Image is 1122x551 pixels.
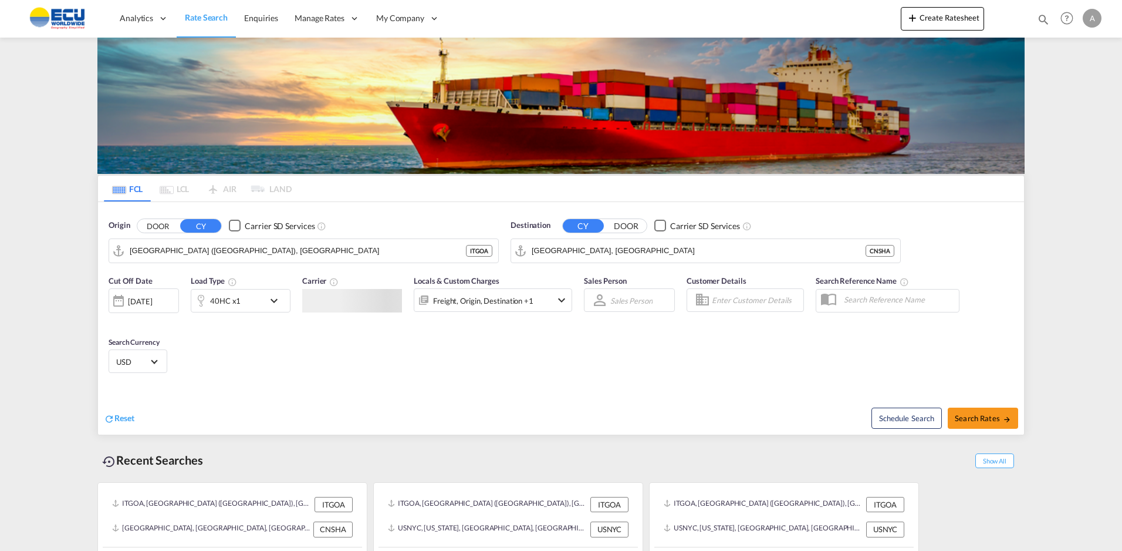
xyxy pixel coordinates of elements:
input: Enter Customer Details [712,291,800,309]
md-pagination-wrapper: Use the left and right arrow keys to navigate between tabs [104,176,292,201]
div: ITGOA, Genova (Genoa), Italy, Southern Europe, Europe [388,497,587,512]
md-icon: icon-chevron-down [555,293,569,307]
div: [DATE] [109,288,179,313]
span: Reset [114,413,134,423]
md-tab-item: FCL [104,176,151,201]
span: Show All [975,453,1014,468]
div: USNYC, New York, NY, United States, North America, Americas [388,522,587,537]
div: A [1083,9,1101,28]
input: Search by Port [130,242,466,260]
div: CNSHA, Shanghai, China, Greater China & Far East Asia, Asia Pacific [112,522,310,537]
md-select: Sales Person [609,292,654,309]
img: 6cccb1402a9411edb762cf9624ab9cda.png [18,5,97,32]
button: CY [180,219,221,233]
div: ITGOA [315,497,353,512]
md-icon: icon-arrow-right [1003,415,1011,424]
span: Cut Off Date [109,276,153,285]
md-icon: icon-chevron-down [267,294,287,308]
div: Recent Searches [97,447,208,473]
span: Load Type [191,276,237,285]
span: Search Currency [109,338,160,347]
div: Carrier SD Services [670,220,740,232]
div: 40HC x1icon-chevron-down [191,289,290,313]
span: Analytics [120,12,153,24]
span: Customer Details [687,276,746,285]
md-icon: icon-magnify [1037,13,1050,26]
div: CNSHA [866,245,894,257]
div: USNYC [590,522,628,537]
div: Freight Origin Destination Factory Stuffingicon-chevron-down [414,288,572,312]
button: DOOR [606,219,647,233]
md-icon: The selected Trucker/Carrierwill be displayed in the rate results If the rates are from another f... [329,277,339,287]
div: icon-magnify [1037,13,1050,31]
span: Locals & Custom Charges [414,276,499,285]
md-icon: icon-information-outline [228,277,237,287]
md-input-container: Shanghai, CNSHA [511,239,900,263]
span: Carrier [302,276,339,285]
div: ITGOA, Genova (Genoa), Italy, Southern Europe, Europe [664,497,863,512]
div: Freight Origin Destination Factory Stuffing [433,293,533,309]
span: Search Rates [955,414,1011,423]
img: LCL+%26+FCL+BACKGROUND.png [97,38,1025,174]
div: CNSHA [313,522,353,537]
button: CY [563,219,604,233]
md-icon: icon-refresh [104,414,114,424]
button: DOOR [137,219,178,233]
span: Help [1057,8,1077,28]
span: My Company [376,12,424,24]
button: icon-plus 400-fgCreate Ratesheet [901,7,984,31]
span: Destination [511,220,550,231]
button: Note: By default Schedule search will only considerorigin ports, destination ports and cut off da... [871,408,942,429]
button: Search Ratesicon-arrow-right [948,408,1018,429]
span: Origin [109,220,130,231]
md-select: Select Currency: $ USDUnited States Dollar [115,353,161,370]
input: Search Reference Name [838,291,959,308]
div: USNYC, New York, NY, United States, North America, Americas [664,522,863,537]
span: Search Reference Name [816,276,909,285]
input: Search by Port [532,242,866,260]
div: 40HC x1 [210,293,241,309]
md-icon: icon-plus 400-fg [905,11,920,25]
span: Enquiries [244,13,278,23]
div: Carrier SD Services [245,220,315,232]
div: Origin DOOR CY Checkbox No InkUnchecked: Search for CY (Container Yard) services for all selected... [98,202,1024,435]
span: Sales Person [584,276,627,285]
div: USNYC [866,522,904,537]
md-datepicker: Select [109,312,117,328]
span: USD [116,357,149,367]
md-icon: Unchecked: Search for CY (Container Yard) services for all selected carriers.Checked : Search for... [742,221,752,231]
div: [DATE] [128,296,152,307]
md-checkbox: Checkbox No Ink [654,220,740,232]
md-icon: Unchecked: Search for CY (Container Yard) services for all selected carriers.Checked : Search for... [317,221,326,231]
md-input-container: Genova (Genoa), ITGOA [109,239,498,263]
span: Rate Search [185,12,228,22]
div: ITGOA, Genova (Genoa), Italy, Southern Europe, Europe [112,497,312,512]
md-icon: icon-backup-restore [102,455,116,469]
div: ITGOA [590,497,628,512]
md-checkbox: Checkbox No Ink [229,220,315,232]
md-icon: Your search will be saved by the below given name [900,277,909,287]
div: ITGOA [466,245,492,257]
div: icon-refreshReset [104,412,134,425]
div: ITGOA [866,497,904,512]
div: Help [1057,8,1083,29]
span: Manage Rates [295,12,344,24]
